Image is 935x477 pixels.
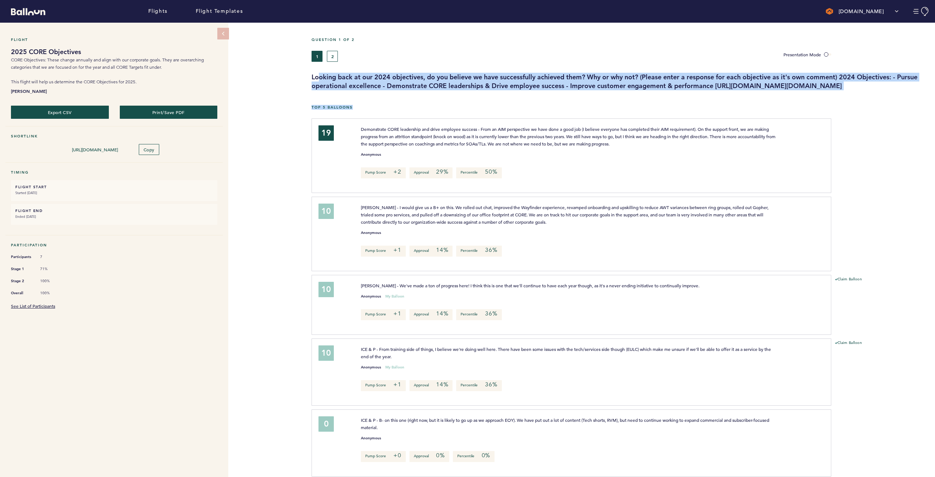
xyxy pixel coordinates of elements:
[361,283,699,288] span: [PERSON_NAME] - We've made a ton of progress here! I think this is one that we'll continue to hav...
[361,417,770,430] span: ICE & P - B- on this one (right now, but it is likely to go up as we approach EOY). We have put o...
[456,167,501,178] p: Percentile
[361,231,381,235] small: Anonymous
[456,309,501,320] p: Percentile
[11,243,217,247] h5: Participation
[409,167,453,178] p: Approval
[318,282,334,297] div: 10
[40,266,62,272] span: 71%
[11,289,33,297] span: Overall
[318,204,334,219] div: 10
[40,291,62,296] span: 100%
[361,126,776,147] span: Demonstrate CORE leadership and drive employee success - From an AIM perspective we have done a g...
[11,170,217,175] h5: Timing
[139,144,159,155] button: Copy
[456,380,501,391] p: Percentile
[11,37,217,42] h5: Flight
[839,8,884,15] p: [DOMAIN_NAME]
[11,8,45,15] svg: Balloon
[11,277,33,285] span: Stage 2
[485,310,497,317] em: 36%
[436,381,448,388] em: 14%
[485,246,497,254] em: 36%
[835,340,862,346] button: Claim Balloon
[361,295,381,298] small: Anonymous
[40,279,62,284] span: 100%
[485,168,497,175] em: 50%
[361,451,406,462] p: Pump Score
[436,310,448,317] em: 14%
[913,7,930,16] button: Manage Account
[327,51,338,62] button: 2
[15,213,213,220] small: Ended [DATE]
[312,73,930,90] h3: Looking back at our 2024 objectives, do you believe we have successfully achieved them? Why or wh...
[361,309,406,320] p: Pump Score
[436,246,448,254] em: 14%
[11,106,109,119] button: Export CSV
[312,51,323,62] button: 1
[15,189,213,197] small: Started [DATE]
[120,106,218,119] button: Print/Save PDF
[196,7,243,15] a: Flight Templates
[312,105,930,110] h5: Top 5 Balloons
[361,153,381,156] small: Anonymous
[361,204,770,225] span: [PERSON_NAME] - I would give us a B+ on this. We rolled out chat, improved the Wayfinder experien...
[11,253,33,261] span: Participants
[361,246,406,257] p: Pump Score
[40,254,62,260] span: 7
[361,346,772,359] span: ICE & P - From training side of things, I believe we're doing well here. There have been some iss...
[485,381,497,388] em: 36%
[318,345,334,361] div: 10
[11,48,217,56] h1: 2025 CORE Objectives
[783,52,821,57] span: Presentation Mode
[15,208,213,213] h6: FLIGHT END
[318,125,334,141] div: 19
[144,147,154,152] span: Copy
[11,134,217,139] h5: Shortlink
[312,37,930,42] h5: Question 1 of 2
[822,4,902,19] button: [DOMAIN_NAME]
[393,452,401,459] em: +0
[5,7,45,15] a: Balloon
[409,451,449,462] p: Approval
[835,277,862,283] button: Claim Balloon
[393,381,401,388] em: +1
[393,310,401,317] em: +1
[436,168,448,175] em: 29%
[409,309,453,320] p: Approval
[393,246,401,254] em: +1
[361,380,406,391] p: Pump Score
[482,452,491,459] em: 0%
[361,366,381,369] small: Anonymous
[409,380,453,391] p: Approval
[361,436,381,440] small: Anonymous
[453,451,495,462] p: Percentile
[11,265,33,273] span: Stage 1
[11,57,204,84] span: CORE Objectives: These change annually and align with our corporate goals. They are overarching c...
[15,185,213,189] h6: FLIGHT START
[409,246,453,257] p: Approval
[11,303,55,309] a: See List of Participants
[385,366,404,369] small: My Balloon
[456,246,501,257] p: Percentile
[361,167,406,178] p: Pump Score
[11,87,217,95] b: [PERSON_NAME]
[393,168,401,175] em: +2
[385,295,404,298] small: My Balloon
[318,416,334,432] div: 0
[148,7,168,15] a: Flights
[436,452,445,459] em: 0%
